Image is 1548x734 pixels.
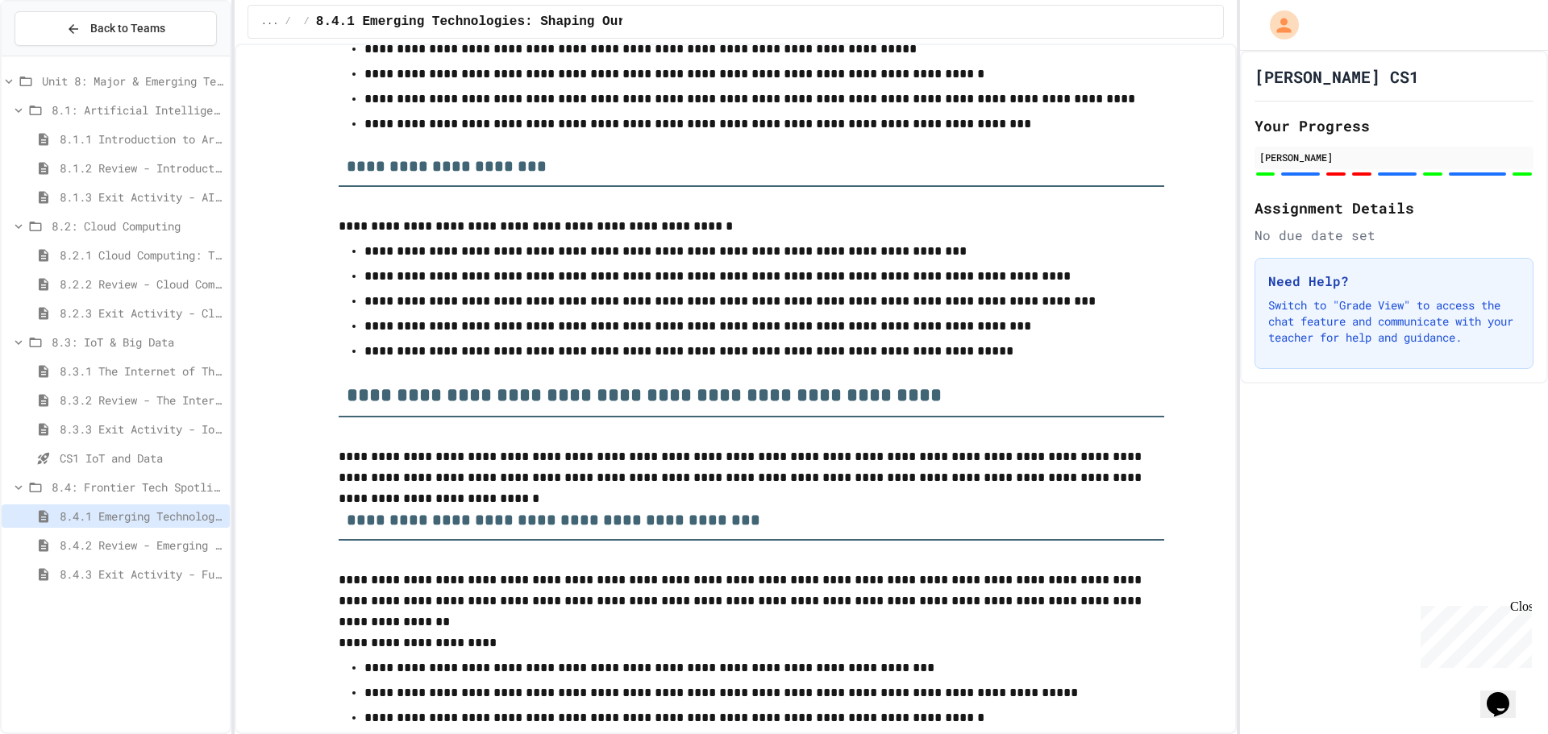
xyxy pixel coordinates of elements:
div: No due date set [1255,226,1533,245]
span: / [304,15,310,28]
span: 8.2: Cloud Computing [52,218,223,234]
span: 8.1: Artificial Intelligence Basics [52,102,223,118]
iframe: chat widget [1414,599,1532,668]
span: 8.3.2 Review - The Internet of Things and Big Data [60,392,223,408]
span: 8.1.1 Introduction to Artificial Intelligence [60,131,223,147]
span: 8.4.1 Emerging Technologies: Shaping Our Digital Future [316,12,742,31]
div: Chat with us now!Close [6,6,111,102]
span: 8.4.1 Emerging Technologies: Shaping Our Digital Future [60,508,223,525]
button: Back to Teams [15,11,217,46]
span: 8.3.1 The Internet of Things and Big Data: Our Connected Digital World [60,363,223,379]
span: Unit 8: Major & Emerging Technologies [42,73,223,89]
span: 8.4.2 Review - Emerging Technologies: Shaping Our Digital Future [60,537,223,554]
h3: Need Help? [1268,272,1520,291]
iframe: chat widget [1480,670,1532,718]
div: [PERSON_NAME] [1259,150,1529,164]
h2: Your Progress [1255,114,1533,137]
h2: Assignment Details [1255,197,1533,219]
span: 8.4: Frontier Tech Spotlight [52,479,223,496]
span: 8.3: IoT & Big Data [52,334,223,350]
span: 8.2.3 Exit Activity - Cloud Service Detective [60,305,223,321]
span: ... [261,15,279,28]
span: 8.1.3 Exit Activity - AI Detective [60,189,223,205]
span: 8.1.2 Review - Introduction to Artificial Intelligence [60,160,223,176]
span: 8.2.2 Review - Cloud Computing [60,276,223,292]
span: 8.3.3 Exit Activity - IoT Data Detective Challenge [60,421,223,437]
h1: [PERSON_NAME] CS1 [1255,65,1419,88]
span: 8.2.1 Cloud Computing: Transforming the Digital World [60,247,223,263]
span: CS1 IoT and Data [60,450,223,467]
div: My Account [1253,6,1303,44]
span: Back to Teams [90,20,165,37]
span: 8.4.3 Exit Activity - Future Tech Challenge [60,566,223,583]
p: Switch to "Grade View" to access the chat feature and communicate with your teacher for help and ... [1268,297,1520,346]
span: / [285,15,290,28]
